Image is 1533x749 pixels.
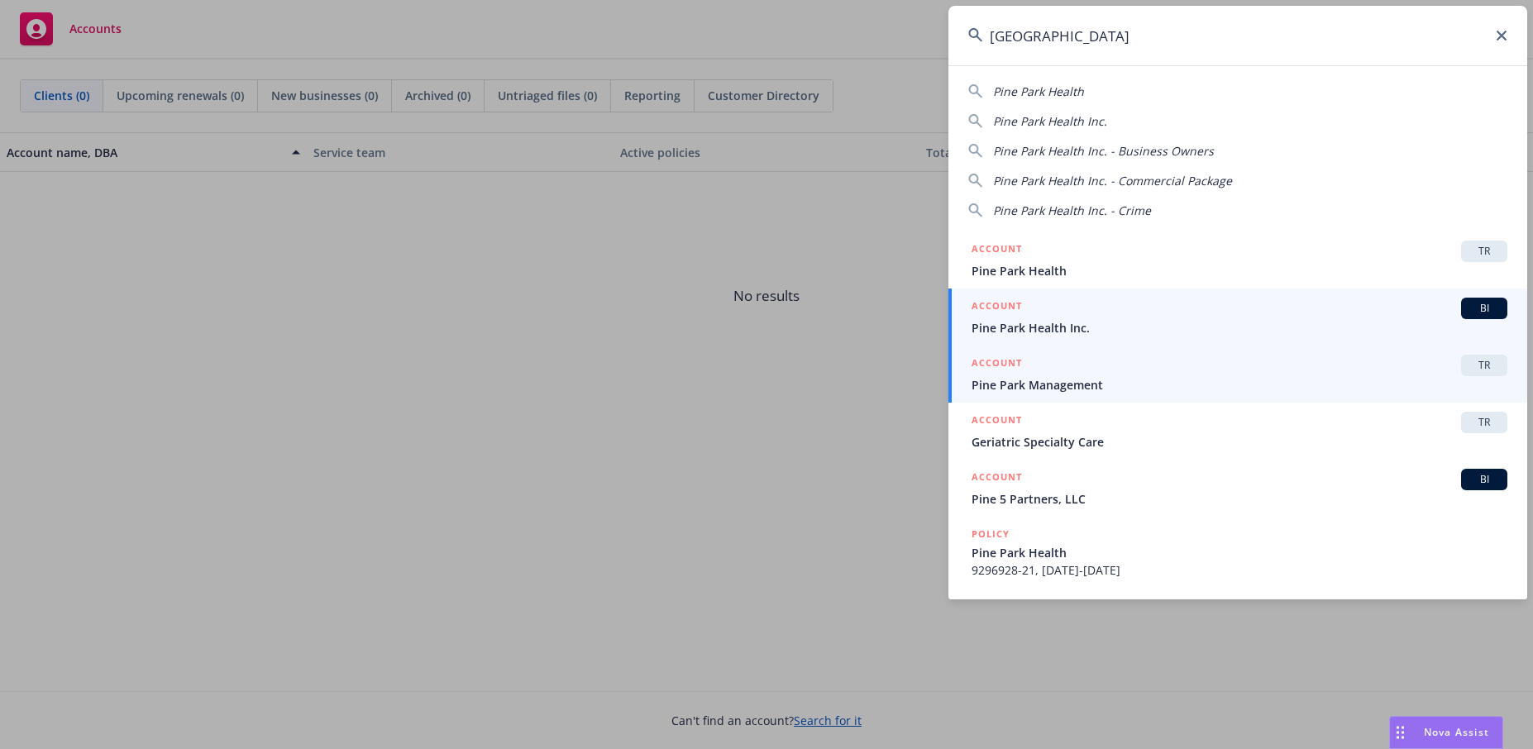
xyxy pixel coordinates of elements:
h5: ACCOUNT [972,355,1022,374]
h5: ACCOUNT [972,298,1022,317]
h5: POLICY [972,597,1010,613]
span: Nova Assist [1424,725,1489,739]
a: ACCOUNTTRPine Park Management [948,346,1527,403]
span: Geriatric Specialty Care [972,433,1507,451]
span: BI [1468,301,1501,316]
h5: ACCOUNT [972,241,1022,260]
span: TR [1468,358,1501,373]
h5: ACCOUNT [972,412,1022,432]
span: Pine Park Health Inc. - Commercial Package [993,173,1232,188]
span: Pine Park Health [972,544,1507,561]
span: TR [1468,415,1501,430]
span: BI [1468,472,1501,487]
span: Pine Park Management [972,376,1507,394]
a: ACCOUNTBIPine Park Health Inc. [948,289,1527,346]
span: Pine 5 Partners, LLC [972,490,1507,508]
span: Pine Park Health [972,262,1507,279]
span: Pine Park Health Inc. - Crime [993,203,1151,218]
span: TR [1468,244,1501,259]
a: ACCOUNTBIPine 5 Partners, LLC [948,460,1527,517]
div: Drag to move [1390,717,1411,748]
h5: POLICY [972,526,1010,542]
input: Search... [948,6,1527,65]
span: 9296928-21, [DATE]-[DATE] [972,561,1507,579]
span: Pine Park Health Inc. - Business Owners [993,143,1214,159]
span: Pine Park Health [993,83,1084,99]
a: ACCOUNTTRPine Park Health [948,231,1527,289]
button: Nova Assist [1389,716,1503,749]
span: Pine Park Health Inc. [993,113,1107,129]
h5: ACCOUNT [972,469,1022,489]
span: Pine Park Health Inc. [972,319,1507,336]
a: ACCOUNTTRGeriatric Specialty Care [948,403,1527,460]
a: POLICYPine Park Health9296928-21, [DATE]-[DATE] [948,517,1527,588]
a: POLICY [948,588,1527,659]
